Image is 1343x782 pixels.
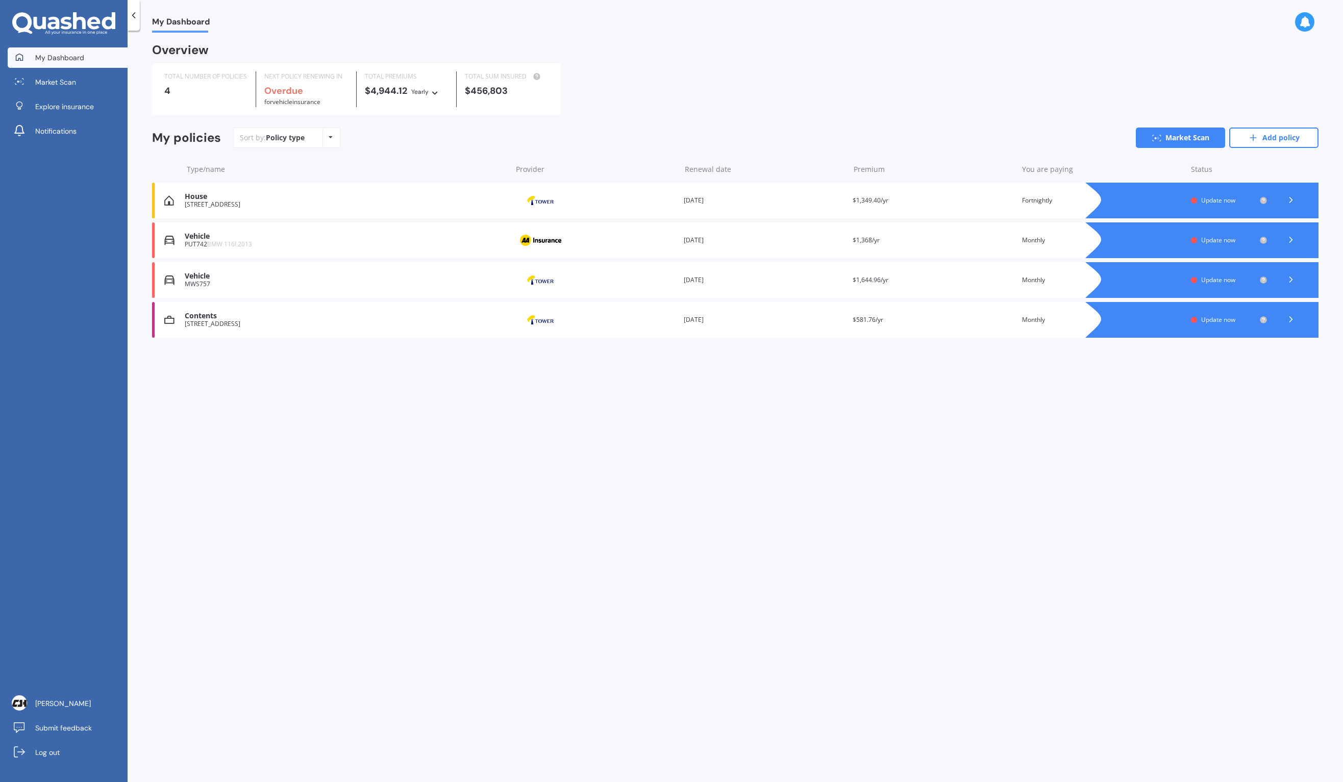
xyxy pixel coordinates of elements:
[35,102,94,112] span: Explore insurance
[264,71,347,82] div: NEXT POLICY RENEWING IN
[854,164,1014,174] div: Premium
[185,201,507,208] div: [STREET_ADDRESS]
[164,275,175,285] img: Vehicle
[35,126,77,136] span: Notifications
[853,236,880,244] span: $1,368/yr
[35,698,91,709] span: [PERSON_NAME]
[1022,195,1183,206] div: Fortnightly
[185,272,507,281] div: Vehicle
[1191,164,1267,174] div: Status
[185,281,507,288] div: MWS757
[8,718,128,738] a: Submit feedback
[152,17,210,31] span: My Dashboard
[185,192,507,201] div: House
[515,231,566,250] img: AA
[853,196,888,205] span: $1,349.40/yr
[187,164,508,174] div: Type/name
[164,315,175,325] img: Contents
[1022,275,1183,285] div: Monthly
[853,315,883,324] span: $581.76/yr
[1022,315,1183,325] div: Monthly
[465,71,548,82] div: TOTAL SUM INSURED
[185,312,507,320] div: Contents
[515,191,566,210] img: Tower
[8,121,128,141] a: Notifications
[35,723,92,733] span: Submit feedback
[684,195,844,206] div: [DATE]
[185,232,507,241] div: Vehicle
[8,47,128,68] a: My Dashboard
[365,71,448,82] div: TOTAL PREMIUMS
[1201,196,1235,205] span: Update now
[164,195,174,206] img: House
[853,275,888,284] span: $1,644.96/yr
[35,53,84,63] span: My Dashboard
[1022,164,1183,174] div: You are paying
[365,86,448,97] div: $4,944.12
[185,241,507,248] div: PUT742
[207,240,252,248] span: BMW 116I 2013
[266,133,305,143] div: Policy type
[12,695,27,711] img: ACg8ocIQb15sfvgujl_6on_LO7zvwe3R4qWE-FoLpCGwOb2OkA=s96-c
[152,45,209,55] div: Overview
[1136,128,1225,148] a: Market Scan
[465,86,548,96] div: $456,803
[8,742,128,763] a: Log out
[264,85,303,97] b: Overdue
[240,133,305,143] div: Sort by:
[35,77,76,87] span: Market Scan
[35,747,60,758] span: Log out
[515,270,566,290] img: Tower
[684,275,844,285] div: [DATE]
[1201,275,1235,284] span: Update now
[164,71,247,82] div: TOTAL NUMBER OF POLICIES
[685,164,845,174] div: Renewal date
[1229,128,1319,148] a: Add policy
[516,164,677,174] div: Provider
[411,87,429,97] div: Yearly
[8,96,128,117] a: Explore insurance
[164,86,247,96] div: 4
[164,235,175,245] img: Vehicle
[1201,236,1235,244] span: Update now
[1022,235,1183,245] div: Monthly
[8,693,128,714] a: [PERSON_NAME]
[185,320,507,327] div: [STREET_ADDRESS]
[684,235,844,245] div: [DATE]
[1201,315,1235,324] span: Update now
[684,315,844,325] div: [DATE]
[152,131,221,145] div: My policies
[264,97,320,106] span: for Vehicle insurance
[515,310,566,330] img: Tower
[8,72,128,92] a: Market Scan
